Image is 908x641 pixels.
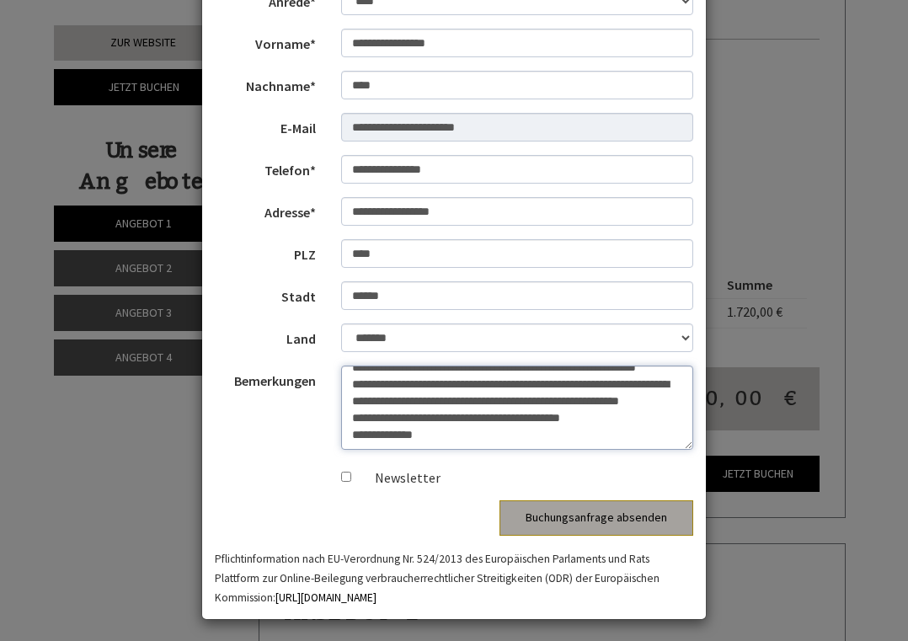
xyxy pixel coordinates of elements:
label: Bemerkungen [202,366,328,391]
label: Stadt [202,281,328,307]
label: Land [202,323,328,349]
label: PLZ [202,239,328,264]
label: Nachname* [202,71,328,96]
label: Telefon* [202,155,328,180]
button: Buchungsanfrage absenden [499,500,693,536]
label: Adresse* [202,197,328,222]
label: E-Mail [202,113,328,138]
a: [URL][DOMAIN_NAME] [275,590,377,605]
label: Newsletter [358,468,441,488]
label: Vorname* [202,29,328,54]
small: Pflichtinformation nach EU-Verordnung Nr. 524/2013 des Europäischen Parlaments und Rats Plattform... [215,552,660,605]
